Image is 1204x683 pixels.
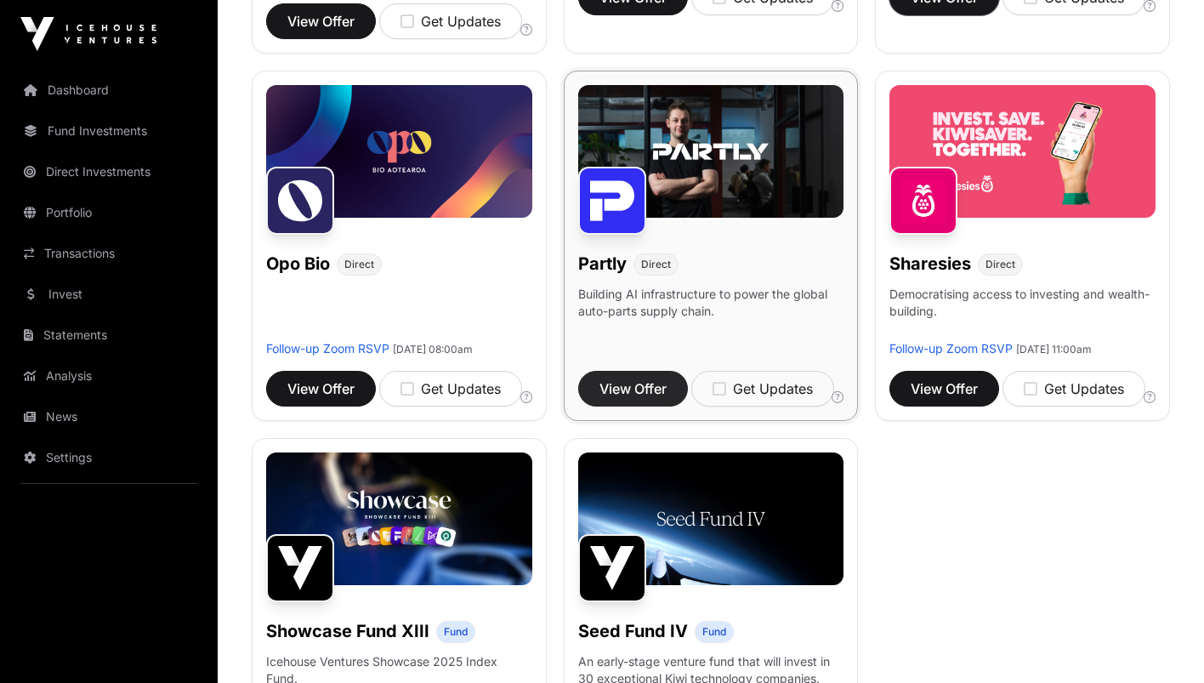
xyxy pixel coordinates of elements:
span: View Offer [287,378,355,399]
img: Partly [578,167,646,235]
button: View Offer [266,371,376,407]
span: View Offer [287,11,355,31]
div: Get Updates [400,11,501,31]
span: [DATE] 08:00am [393,343,473,356]
span: View Offer [911,378,978,399]
button: Get Updates [691,371,834,407]
span: Direct [344,258,374,271]
img: Opo-Bio-Banner.jpg [266,85,532,218]
a: Follow-up Zoom RSVP [889,341,1013,356]
img: Sharesies-Banner.jpg [889,85,1156,218]
span: Direct [985,258,1015,271]
img: Sharesies [889,167,957,235]
p: Democratising access to investing and wealth-building. [889,286,1156,340]
span: [DATE] 11:00am [1016,343,1092,356]
button: View Offer [889,371,999,407]
img: Seed Fund IV [578,534,646,602]
button: Get Updates [379,3,522,39]
img: Icehouse Ventures Logo [20,17,156,51]
h1: Seed Fund IV [578,619,688,643]
h1: Sharesies [889,252,971,276]
img: Opo Bio [266,167,334,235]
h1: Partly [578,252,627,276]
h1: Showcase Fund XIII [266,619,429,643]
span: Direct [641,258,671,271]
a: Follow-up Zoom RSVP [266,341,389,356]
a: Portfolio [14,194,204,231]
span: Fund [444,625,468,639]
button: View Offer [578,371,688,407]
img: Partly-Banner.jpg [578,85,844,218]
button: Get Updates [379,371,522,407]
div: Get Updates [1024,378,1124,399]
img: Seed-Fund-4_Banner.jpg [578,452,844,585]
img: Showcase-Fund-Banner-1.jpg [266,452,532,585]
a: Direct Investments [14,153,204,191]
a: Statements [14,316,204,354]
iframe: Chat Widget [1119,601,1204,683]
h1: Opo Bio [266,252,330,276]
a: Settings [14,439,204,476]
span: Fund [702,625,726,639]
button: View Offer [266,3,376,39]
a: Transactions [14,235,204,272]
a: Analysis [14,357,204,395]
button: Get Updates [1002,371,1145,407]
a: Invest [14,276,204,313]
a: Dashboard [14,71,204,109]
a: Fund Investments [14,112,204,150]
p: Building AI infrastructure to power the global auto-parts supply chain. [578,286,844,340]
div: Get Updates [400,378,501,399]
div: Get Updates [713,378,813,399]
img: Showcase Fund XIII [266,534,334,602]
span: View Offer [599,378,667,399]
a: News [14,398,204,435]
